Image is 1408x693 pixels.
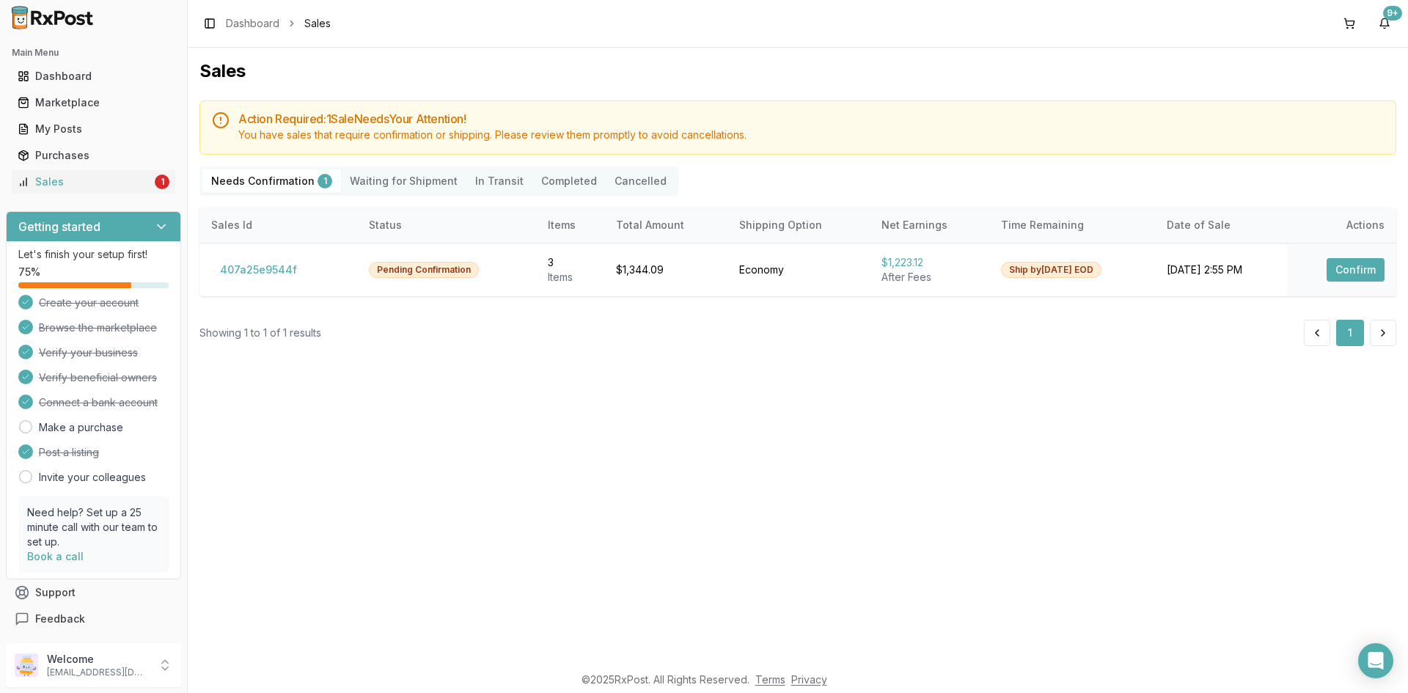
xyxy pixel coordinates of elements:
[39,296,139,310] span: Create your account
[881,270,978,285] div: After Fees
[1336,320,1364,346] button: 1
[226,16,331,31] nav: breadcrumb
[6,579,181,606] button: Support
[466,169,532,193] button: In Transit
[18,69,169,84] div: Dashboard
[18,95,169,110] div: Marketplace
[18,175,152,189] div: Sales
[6,6,100,29] img: RxPost Logo
[6,144,181,167] button: Purchases
[47,667,149,678] p: [EMAIL_ADDRESS][DOMAIN_NAME]
[881,255,978,270] div: $1,223.12
[238,128,1384,142] div: You have sales that require confirmation or shipping. Please review them promptly to avoid cancel...
[1358,643,1393,678] div: Open Intercom Messenger
[39,445,99,460] span: Post a listing
[39,420,123,435] a: Make a purchase
[6,91,181,114] button: Marketplace
[15,653,38,677] img: User avatar
[199,208,357,243] th: Sales Id
[199,59,1396,83] h1: Sales
[199,326,321,340] div: Showing 1 to 1 of 1 results
[6,117,181,141] button: My Posts
[12,142,175,169] a: Purchases
[39,345,138,360] span: Verify your business
[989,208,1155,243] th: Time Remaining
[27,505,160,549] p: Need help? Set up a 25 minute call with our team to set up.
[548,255,593,270] div: 3
[1001,262,1101,278] div: Ship by [DATE] EOD
[12,169,175,195] a: Sales1
[39,370,157,385] span: Verify beneficial owners
[536,208,605,243] th: Items
[39,395,158,410] span: Connect a bank account
[238,113,1384,125] h5: Action Required: 1 Sale Need s Your Attention!
[226,16,279,31] a: Dashboard
[304,16,331,31] span: Sales
[155,175,169,189] div: 1
[1155,208,1288,243] th: Date of Sale
[606,169,675,193] button: Cancelled
[47,652,149,667] p: Welcome
[18,247,169,262] p: Let's finish your setup first!
[27,550,84,562] a: Book a call
[6,170,181,194] button: Sales1
[18,218,100,235] h3: Getting started
[12,89,175,116] a: Marketplace
[1373,12,1396,35] button: 9+
[357,208,535,243] th: Status
[39,470,146,485] a: Invite your colleagues
[870,208,989,243] th: Net Earnings
[1327,258,1385,282] button: Confirm
[12,63,175,89] a: Dashboard
[1287,208,1396,243] th: Actions
[727,208,870,243] th: Shipping Option
[6,606,181,632] button: Feedback
[1167,263,1276,277] div: [DATE] 2:55 PM
[369,262,479,278] div: Pending Confirmation
[39,320,157,335] span: Browse the marketplace
[604,208,727,243] th: Total Amount
[18,265,40,279] span: 75 %
[12,47,175,59] h2: Main Menu
[318,174,332,188] div: 1
[739,263,858,277] div: Economy
[755,673,785,686] a: Terms
[12,116,175,142] a: My Posts
[211,258,306,282] button: 407a25e9544f
[616,263,715,277] div: $1,344.09
[18,148,169,163] div: Purchases
[18,122,169,136] div: My Posts
[532,169,606,193] button: Completed
[202,169,341,193] button: Needs Confirmation
[341,169,466,193] button: Waiting for Shipment
[35,612,85,626] span: Feedback
[1383,6,1402,21] div: 9+
[791,673,827,686] a: Privacy
[6,65,181,88] button: Dashboard
[548,270,593,285] div: Item s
